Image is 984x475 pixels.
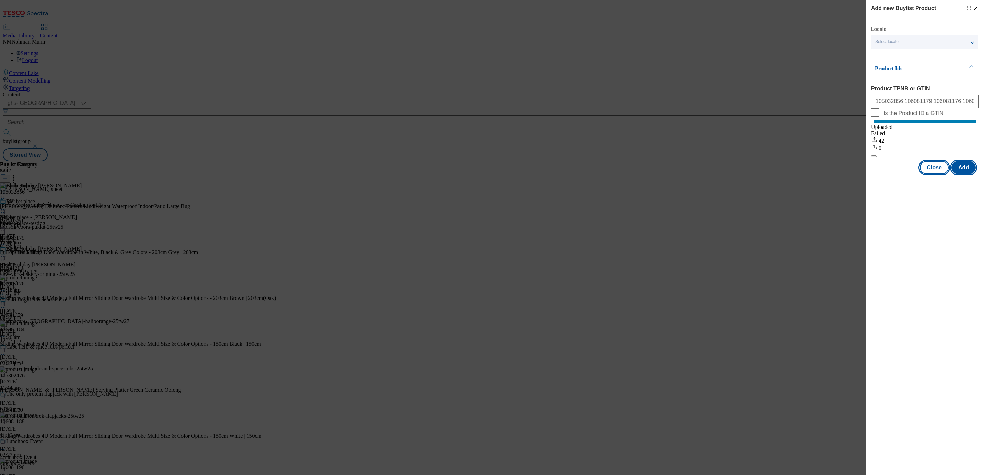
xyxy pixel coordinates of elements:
[875,65,947,72] p: Product Ids
[871,4,936,12] h4: Add new Buylist Product
[951,161,976,174] button: Add
[871,27,886,31] label: Locale
[871,35,978,49] button: Select locale
[920,161,949,174] button: Close
[871,95,979,108] input: Enter 1 or 20 space separated Product TPNB or GTIN
[883,110,944,117] span: Is the Product ID a GTIN
[871,86,979,92] label: Product TPNB or GTIN
[875,39,899,45] span: Select locale
[871,124,979,130] div: Uploaded
[871,136,979,144] div: 42
[871,144,979,151] div: 0
[871,130,979,136] div: Failed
